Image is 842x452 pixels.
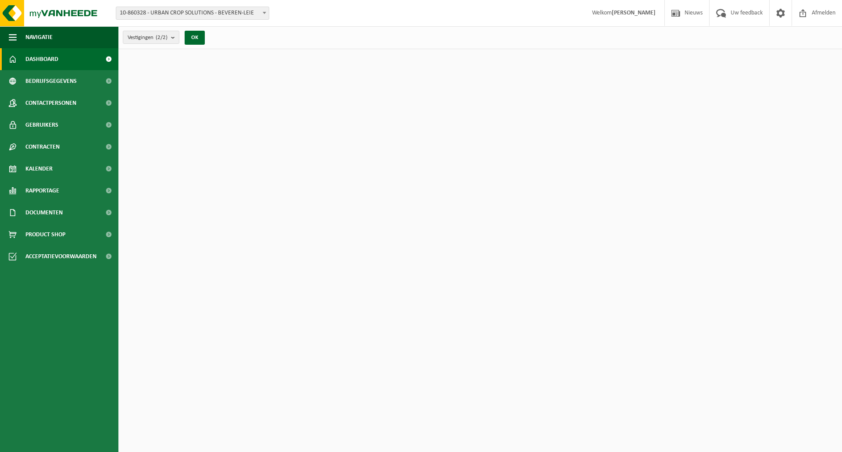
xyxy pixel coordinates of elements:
span: Vestigingen [128,31,168,44]
button: OK [185,31,205,45]
span: Gebruikers [25,114,58,136]
span: Bedrijfsgegevens [25,70,77,92]
button: Vestigingen(2/2) [123,31,179,44]
strong: [PERSON_NAME] [612,10,656,16]
span: Dashboard [25,48,58,70]
span: Navigatie [25,26,53,48]
span: 10-860328 - URBAN CROP SOLUTIONS - BEVEREN-LEIE [116,7,269,20]
count: (2/2) [156,35,168,40]
span: Documenten [25,202,63,224]
span: Contactpersonen [25,92,76,114]
span: Rapportage [25,180,59,202]
span: Product Shop [25,224,65,246]
span: 10-860328 - URBAN CROP SOLUTIONS - BEVEREN-LEIE [116,7,269,19]
span: Contracten [25,136,60,158]
span: Kalender [25,158,53,180]
span: Acceptatievoorwaarden [25,246,96,267]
